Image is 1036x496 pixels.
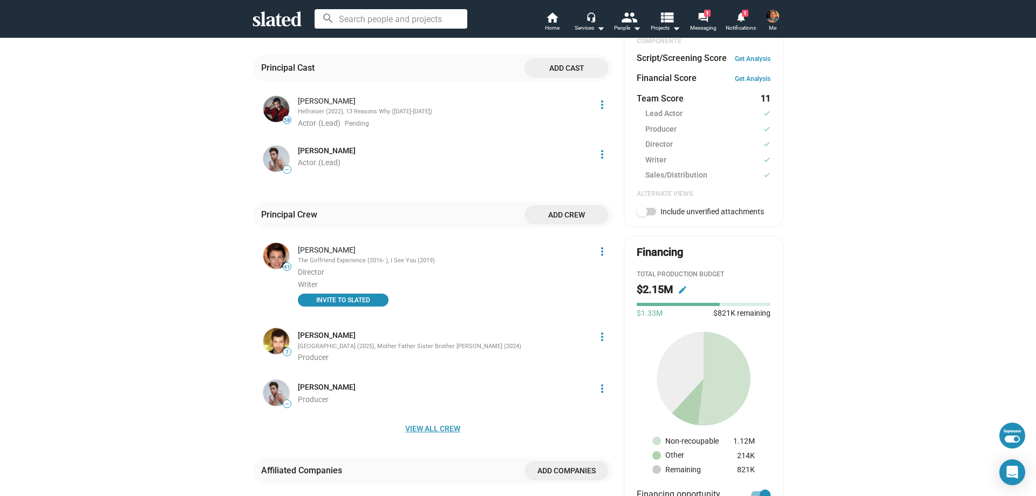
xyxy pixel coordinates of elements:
[298,294,388,307] button: INVITE TO SLATED
[665,465,707,475] span: Remaining
[763,108,771,119] mat-icon: check
[263,380,289,406] img: Jordan Gavaris
[742,10,748,17] span: 1
[713,309,771,317] span: $821K remaining
[298,330,356,341] a: [PERSON_NAME]
[594,22,607,35] mat-icon: arrow_drop_down
[735,75,771,83] a: Get Analysis
[263,243,289,269] img: Devon Graye
[283,117,291,124] span: 58
[298,280,318,289] span: Writer
[298,382,356,392] a: [PERSON_NAME]
[690,22,717,35] span: Messaging
[283,264,291,270] span: 41
[304,295,382,305] span: INVITE TO SLATED
[596,98,609,111] mat-icon: more_vert
[345,120,369,128] span: Pending
[596,330,609,343] mat-icon: more_vert
[298,268,324,276] span: Director
[571,11,609,35] button: Services
[637,270,771,279] div: Total Production budget
[763,124,771,134] mat-icon: check
[596,382,609,395] mat-icon: more_vert
[735,55,771,63] a: Get Analysis
[665,450,691,460] span: Other
[621,9,637,25] mat-icon: people
[1004,429,1021,433] div: Superuser
[298,245,589,255] div: [PERSON_NAME]
[261,62,319,73] div: Principal Cast
[263,146,289,172] img: Jordan Gavaris
[645,139,673,151] span: Director
[524,58,609,78] button: Add cast
[318,119,340,127] span: (Lead)
[298,395,329,404] span: Producer
[298,158,316,167] span: Actor
[298,353,329,362] span: Producer
[533,11,571,35] a: Home
[614,22,641,35] div: People
[609,11,646,35] button: People
[298,343,589,351] div: [GEOGRAPHIC_DATA] (2025), Mother Father Sister Brother [PERSON_NAME] (2024)
[698,12,708,22] mat-icon: forum
[533,205,600,225] span: Add crew
[533,461,600,480] span: Add companies
[637,282,673,297] h2: $2.15M
[726,22,756,35] span: Notifications
[637,190,771,199] div: Alternate Views
[766,10,779,23] img: Jay Burnley
[660,207,764,216] span: Include unverified attachments
[999,423,1025,449] button: Superuser
[261,419,604,438] span: View all crew
[763,170,771,180] mat-icon: check
[533,58,600,78] span: Add cast
[283,401,291,407] span: —
[263,96,289,122] img: Brandon Flynn
[637,37,771,46] div: COMPONENTS
[261,209,322,220] div: Principal Crew
[298,96,589,106] div: [PERSON_NAME]
[733,437,755,445] span: 1.12M
[999,459,1025,485] div: Open Intercom Messenger
[575,22,605,35] div: Services
[645,124,677,135] span: Producer
[283,349,291,356] span: 7
[645,170,707,181] span: Sales/Distribution
[545,22,560,35] span: Home
[637,72,697,84] dt: Financial Score
[637,308,663,318] span: $1.33M
[646,11,684,35] button: Projects
[659,9,674,25] mat-icon: view_list
[283,167,291,173] span: —
[524,461,609,480] button: Add companies
[298,108,589,116] div: Hellraiser (2022), 13 Reasons Why ([DATE]-[DATE])
[722,11,760,35] a: 1Notifications
[737,451,755,460] span: 214K
[318,158,340,167] span: (Lead)
[637,245,683,260] div: Financing
[263,328,289,354] img: Matt Schichter
[298,146,356,156] a: [PERSON_NAME]
[630,22,643,35] mat-icon: arrow_drop_down
[645,155,666,166] span: Writer
[678,285,687,295] mat-icon: edit
[684,11,722,35] a: 1Messaging
[704,10,711,17] span: 1
[298,257,589,265] div: The Girlfriend Experience (2016- ), I See You (2019)
[524,205,609,225] button: Add crew
[596,245,609,258] mat-icon: more_vert
[737,465,755,474] span: 821K
[651,22,680,35] span: Projects
[763,139,771,150] mat-icon: check
[760,93,771,104] dd: 11
[735,11,746,22] mat-icon: notifications
[298,119,316,127] span: Actor
[261,465,346,476] div: Affiliated Companies
[315,9,467,29] input: Search people and projects
[546,11,558,24] mat-icon: home
[769,22,776,35] span: Me
[637,93,684,104] dt: Team Score
[665,436,725,446] span: Non-recoupable
[637,52,727,64] dt: Script/Screening Score
[586,12,596,22] mat-icon: headset_mic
